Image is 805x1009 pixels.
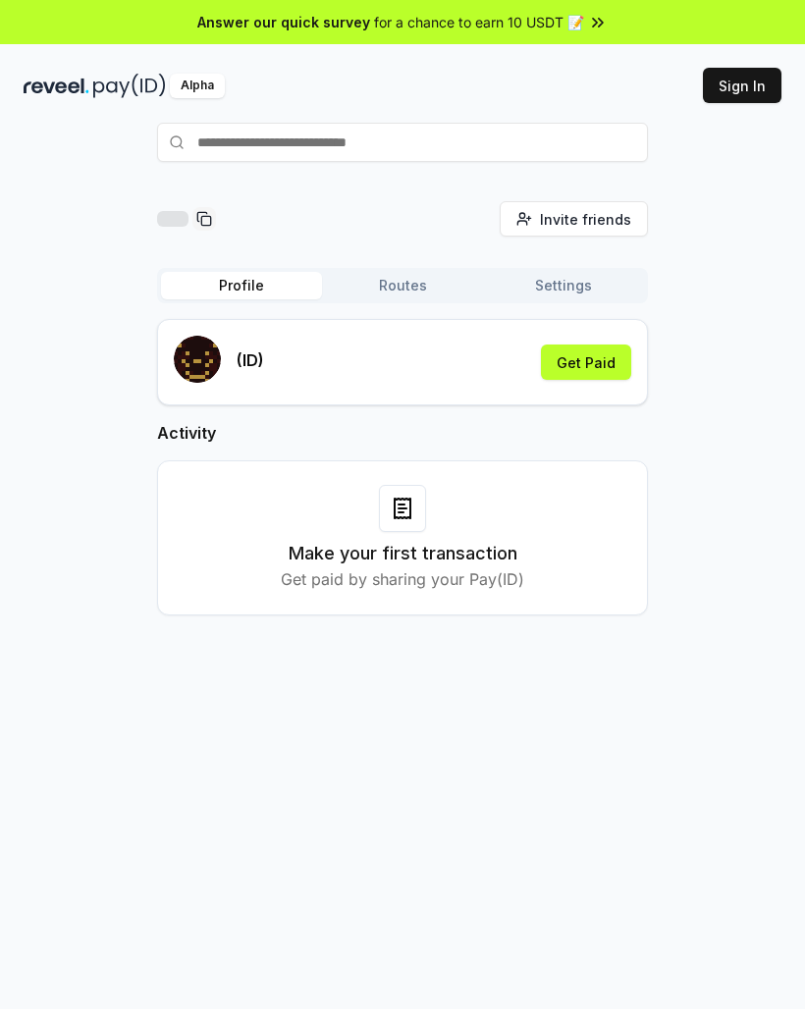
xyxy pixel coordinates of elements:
span: Answer our quick survey [197,12,370,32]
button: Sign In [703,68,781,103]
button: Routes [322,272,483,299]
button: Invite friends [500,201,648,237]
h3: Make your first transaction [289,540,517,567]
button: Profile [161,272,322,299]
button: Settings [483,272,644,299]
h2: Activity [157,421,648,445]
div: Alpha [170,74,225,98]
button: Get Paid [541,345,631,380]
img: reveel_dark [24,74,89,98]
p: Get paid by sharing your Pay(ID) [281,567,524,591]
span: Invite friends [540,209,631,230]
span: for a chance to earn 10 USDT 📝 [374,12,584,32]
img: pay_id [93,74,166,98]
p: (ID) [237,348,264,372]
